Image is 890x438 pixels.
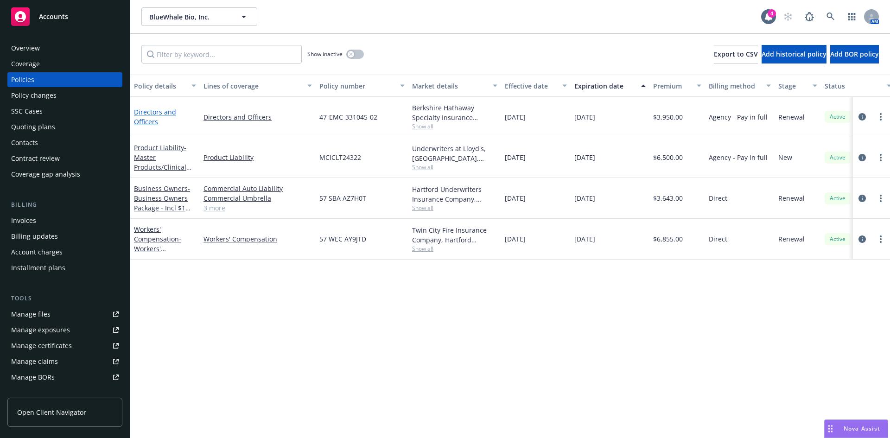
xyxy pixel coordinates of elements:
[574,193,595,203] span: [DATE]
[574,81,636,91] div: Expiration date
[412,225,497,245] div: Twin City Fire Insurance Company, Hartford Insurance Group
[778,234,805,244] span: Renewal
[203,234,312,244] a: Workers' Compensation
[203,152,312,162] a: Product Liability
[875,193,886,204] a: more
[778,81,807,91] div: Stage
[134,235,181,263] span: - Workers' Compensation
[653,81,691,91] div: Premium
[307,50,343,58] span: Show inactive
[7,104,122,119] a: SSC Cases
[7,120,122,134] a: Quoting plans
[7,167,122,182] a: Coverage gap analysis
[709,112,768,122] span: Agency - Pay in full
[408,75,501,97] button: Market details
[11,88,57,103] div: Policy changes
[501,75,571,97] button: Effective date
[7,307,122,322] a: Manage files
[11,370,55,385] div: Manage BORs
[778,112,805,122] span: Renewal
[653,112,683,122] span: $3,950.00
[505,112,526,122] span: [DATE]
[779,7,797,26] a: Start snowing
[11,135,38,150] div: Contacts
[134,225,181,263] a: Workers' Compensation
[800,7,819,26] a: Report a Bug
[714,50,758,58] span: Export to CSV
[709,193,727,203] span: Direct
[828,235,847,243] span: Active
[412,184,497,204] div: Hartford Underwriters Insurance Company, Hartford Insurance Group
[7,294,122,303] div: Tools
[319,234,366,244] span: 57 WEC AY9JTD
[200,75,316,97] button: Lines of coverage
[412,144,497,163] div: Underwriters at Lloyd's, [GEOGRAPHIC_DATA], [PERSON_NAME] of [GEOGRAPHIC_DATA], Clinical Trials I...
[412,103,497,122] div: Berkshire Hathaway Specialty Insurance Company, Berkshire Hathaway Specialty Insurance
[11,72,34,87] div: Policies
[709,234,727,244] span: Direct
[319,193,366,203] span: 57 SBA AZ7H0T
[39,13,68,20] span: Accounts
[7,88,122,103] a: Policy changes
[11,354,58,369] div: Manage claims
[7,151,122,166] a: Contract review
[7,323,122,337] a: Manage exposures
[7,4,122,30] a: Accounts
[653,193,683,203] span: $3,643.00
[709,152,768,162] span: Agency - Pay in full
[7,200,122,209] div: Billing
[828,194,847,203] span: Active
[762,50,826,58] span: Add historical policy
[412,81,487,91] div: Market details
[11,57,40,71] div: Coverage
[857,234,868,245] a: circleInformation
[857,193,868,204] a: circleInformation
[705,75,775,97] button: Billing method
[828,113,847,121] span: Active
[11,120,55,134] div: Quoting plans
[875,152,886,163] a: more
[134,108,176,126] a: Directors and Officers
[649,75,705,97] button: Premium
[778,193,805,203] span: Renewal
[11,245,63,260] div: Account charges
[828,153,847,162] span: Active
[7,245,122,260] a: Account charges
[134,81,186,91] div: Policy details
[653,152,683,162] span: $6,500.00
[7,41,122,56] a: Overview
[412,163,497,171] span: Show all
[574,112,595,122] span: [DATE]
[7,260,122,275] a: Installment plans
[11,229,58,244] div: Billing updates
[824,419,888,438] button: Nova Assist
[11,104,43,119] div: SSC Cases
[778,152,792,162] span: New
[203,112,312,122] a: Directors and Officers
[7,386,122,400] a: Summary of insurance
[875,234,886,245] a: more
[11,338,72,353] div: Manage certificates
[825,420,836,438] div: Drag to move
[875,111,886,122] a: more
[714,45,758,63] button: Export to CSV
[11,307,51,322] div: Manage files
[830,50,879,58] span: Add BOR policy
[203,203,312,213] a: 3 more
[844,425,880,432] span: Nova Assist
[762,45,826,63] button: Add historical policy
[768,9,776,18] div: 4
[17,407,86,417] span: Open Client Navigator
[7,354,122,369] a: Manage claims
[505,152,526,162] span: [DATE]
[149,12,229,22] span: BlueWhale Bio, Inc.
[203,184,312,193] a: Commercial Auto Liability
[203,193,312,203] a: Commercial Umbrella
[857,111,868,122] a: circleInformation
[134,184,191,222] a: Business Owners
[11,260,65,275] div: Installment plans
[843,7,861,26] a: Switch app
[857,152,868,163] a: circleInformation
[134,143,191,191] span: - Master Products/Clinical Trials Liability - $3M Limit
